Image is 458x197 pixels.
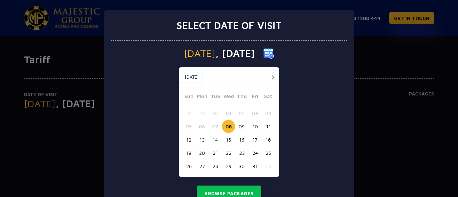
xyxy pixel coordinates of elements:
button: 24 [248,146,262,159]
button: 17 [248,133,262,146]
button: 23 [235,146,248,159]
button: 20 [195,146,209,159]
button: 09 [235,120,248,133]
button: 07 [209,120,222,133]
button: 10 [248,120,262,133]
span: Sun [182,92,195,102]
button: 05 [182,120,195,133]
button: 02 [235,107,248,120]
span: Wed [222,92,235,102]
button: 12 [182,133,195,146]
button: 31 [248,159,262,173]
span: Fri [248,92,262,102]
button: 03 [248,107,262,120]
span: Thu [235,92,248,102]
button: 13 [195,133,209,146]
span: Mon [195,92,209,102]
button: 01 [262,159,275,173]
button: 29 [195,107,209,120]
button: 11 [262,120,275,133]
button: 22 [222,146,235,159]
button: 28 [209,159,222,173]
button: 21 [209,146,222,159]
img: calender icon [263,48,274,59]
button: 27 [195,159,209,173]
span: Tue [209,92,222,102]
button: 06 [195,120,209,133]
button: 04 [262,107,275,120]
button: 28 [182,107,195,120]
span: Sat [262,92,275,102]
button: 01 [222,107,235,120]
button: 14 [209,133,222,146]
h3: Select date of visit [176,19,282,31]
button: 25 [262,146,275,159]
button: [DATE] [181,72,203,83]
button: 30 [235,159,248,173]
button: 08 [222,120,235,133]
button: 30 [209,107,222,120]
button: 15 [222,133,235,146]
span: [DATE] [184,48,215,58]
button: 19 [182,146,195,159]
button: 18 [262,133,275,146]
button: 16 [235,133,248,146]
button: 29 [222,159,235,173]
button: 26 [182,159,195,173]
span: , [DATE] [215,48,255,58]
